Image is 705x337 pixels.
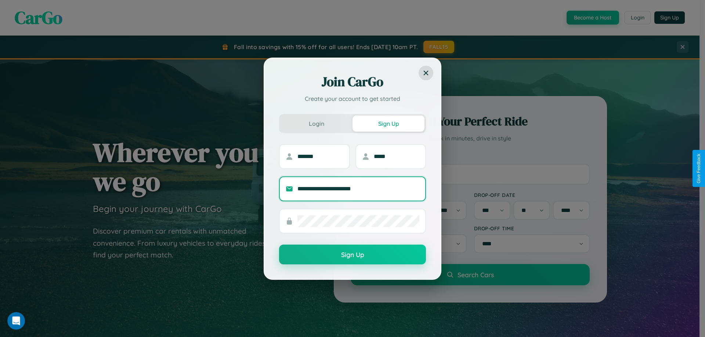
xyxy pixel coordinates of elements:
h2: Join CarGo [279,73,426,91]
button: Sign Up [279,245,426,264]
div: Give Feedback [696,154,701,183]
button: Login [281,116,352,132]
p: Create your account to get started [279,94,426,103]
button: Sign Up [352,116,424,132]
iframe: Intercom live chat [7,312,25,330]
